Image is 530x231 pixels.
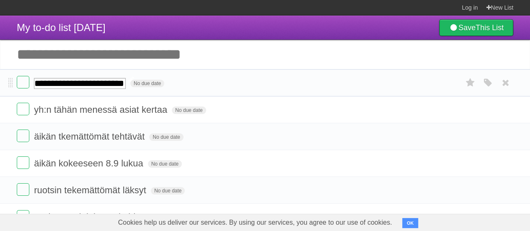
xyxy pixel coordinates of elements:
[34,104,169,115] span: yh:n tähän menessä asiat kertaa
[151,187,185,195] span: No due date
[439,19,513,36] a: SaveThis List
[148,160,182,168] span: No due date
[172,106,206,114] span: No due date
[34,185,148,195] span: ruotsin tekemättömät läksyt
[402,218,419,228] button: OK
[149,133,183,141] span: No due date
[17,103,29,115] label: Done
[476,23,504,32] b: This List
[34,131,147,142] span: äikän tkemättömät tehtävät
[17,156,29,169] label: Done
[17,76,29,88] label: Done
[17,183,29,196] label: Done
[34,212,164,222] span: psykan projekti oma kehitys työ
[110,214,401,231] span: Cookies help us deliver our services. By using our services, you agree to our use of cookies.
[130,80,164,87] span: No due date
[17,130,29,142] label: Done
[34,158,145,169] span: äikän kokeeseen 8.9 lukua
[17,22,106,33] span: My to-do list [DATE]
[462,76,478,90] label: Star task
[17,210,29,223] label: Done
